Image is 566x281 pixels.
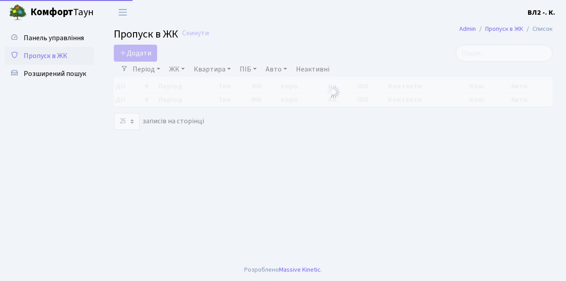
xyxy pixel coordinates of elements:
a: Квартира [190,62,234,77]
span: Додати [120,48,151,58]
a: Неактивні [292,62,333,77]
li: Список [523,24,553,34]
a: Панель управління [4,29,94,47]
a: Додати [114,45,157,62]
b: Комфорт [30,5,73,19]
a: Пропуск в ЖК [4,47,94,65]
input: Пошук... [456,45,553,62]
a: Авто [262,62,291,77]
b: ВЛ2 -. К. [528,8,555,17]
a: Massive Kinetic [279,265,320,274]
span: Панель управління [24,33,84,43]
span: Розширений пошук [24,69,86,79]
span: Пропуск в ЖК [114,26,178,42]
a: ЖК [166,62,188,77]
a: Admin [459,24,476,34]
span: Таун [30,5,94,20]
a: Розширений пошук [4,65,94,83]
select: записів на сторінці [114,113,140,130]
nav: breadcrumb [446,20,566,38]
img: logo.png [9,4,27,21]
span: Пропуск в ЖК [24,51,67,61]
img: Обробка... [326,85,341,99]
a: Пропуск в ЖК [485,24,523,34]
a: ПІБ [236,62,260,77]
a: Скинути [182,29,209,38]
label: записів на сторінці [114,113,204,130]
a: ВЛ2 -. К. [528,7,555,18]
a: Період [129,62,164,77]
button: Переключити навігацію [112,5,134,20]
div: Розроблено . [244,265,322,275]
